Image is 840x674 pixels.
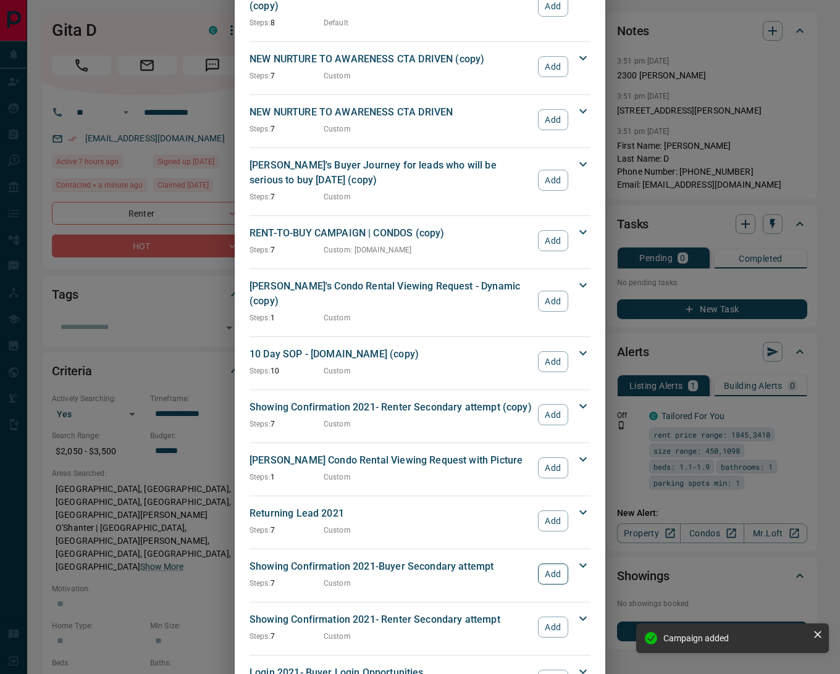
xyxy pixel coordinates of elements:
[250,579,271,588] span: Steps:
[250,632,271,641] span: Steps:
[538,404,568,425] button: Add
[324,191,351,202] p: Custom
[538,291,568,312] button: Add
[250,17,324,28] p: 8
[250,52,532,67] p: NEW NURTURE TO AWARENESS CTA DRIVEN (copy)
[663,633,808,643] div: Campaign added
[250,102,590,137] div: NEW NURTURE TO AWARENESS CTA DRIVENSteps:7CustomAdd
[324,631,351,642] p: Custom
[324,244,411,256] p: Custom : [DOMAIN_NAME]
[250,612,532,627] p: Showing Confirmation 2021- Renter Secondary attempt
[538,109,568,130] button: Add
[250,312,324,323] p: 1
[324,17,348,28] p: Default
[250,193,271,201] span: Steps:
[250,420,271,428] span: Steps:
[250,526,271,535] span: Steps:
[324,123,351,135] p: Custom
[324,578,351,589] p: Custom
[538,56,568,77] button: Add
[250,314,271,322] span: Steps:
[250,506,532,521] p: Returning Lead 2021
[250,631,324,642] p: 7
[324,472,351,483] p: Custom
[250,19,271,27] span: Steps:
[324,365,351,377] p: Custom
[250,223,590,258] div: RENT-TO-BUY CAMPAIGN | CONDOS (copy)Steps:7Custom: [DOMAIN_NAME]Add
[538,564,568,585] button: Add
[250,453,532,468] p: [PERSON_NAME] Condo Rental Viewing Request with Picture
[538,170,568,191] button: Add
[250,557,590,591] div: Showing Confirmation 2021-Buyer Secondary attemptSteps:7CustomAdd
[250,123,324,135] p: 7
[250,49,590,84] div: NEW NURTURE TO AWARENESS CTA DRIVEN (copy)Steps:7CustomAdd
[250,158,532,188] p: [PERSON_NAME]'s Buyer Journey for leads who will be serious to buy [DATE] (copy)
[250,226,532,241] p: RENT-TO-BUY CAMPAIGN | CONDOS (copy)
[538,230,568,251] button: Add
[250,367,271,375] span: Steps:
[250,397,590,432] div: Showing Confirmation 2021- Renter Secondary attempt (copy)Steps:7CustomAdd
[324,418,351,430] p: Custom
[250,578,324,589] p: 7
[250,244,324,256] p: 7
[250,559,532,574] p: Showing Confirmation 2021-Buyer Secondary attempt
[324,312,351,323] p: Custom
[324,70,351,81] p: Custom
[250,525,324,536] p: 7
[250,504,590,538] div: Returning Lead 2021Steps:7CustomAdd
[538,617,568,638] button: Add
[250,365,324,377] p: 10
[250,610,590,644] div: Showing Confirmation 2021- Renter Secondary attemptSteps:7CustomAdd
[250,344,590,379] div: 10 Day SOP - [DOMAIN_NAME] (copy)Steps:10CustomAdd
[250,277,590,326] div: [PERSON_NAME]'s Condo Rental Viewing Request - Dynamic (copy)Steps:1CustomAdd
[250,418,324,430] p: 7
[250,451,590,485] div: [PERSON_NAME] Condo Rental Viewing Request with PictureSteps:1CustomAdd
[324,525,351,536] p: Custom
[250,105,532,120] p: NEW NURTURE TO AWARENESS CTA DRIVEN
[250,472,324,483] p: 1
[250,191,324,202] p: 7
[250,246,271,254] span: Steps:
[250,473,271,481] span: Steps:
[538,457,568,478] button: Add
[250,72,271,80] span: Steps:
[250,125,271,133] span: Steps:
[250,279,532,309] p: [PERSON_NAME]'s Condo Rental Viewing Request - Dynamic (copy)
[250,70,324,81] p: 7
[538,351,568,372] button: Add
[250,400,532,415] p: Showing Confirmation 2021- Renter Secondary attempt (copy)
[538,510,568,531] button: Add
[250,347,532,362] p: 10 Day SOP - [DOMAIN_NAME] (copy)
[250,156,590,205] div: [PERSON_NAME]'s Buyer Journey for leads who will be serious to buy [DATE] (copy)Steps:7CustomAdd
